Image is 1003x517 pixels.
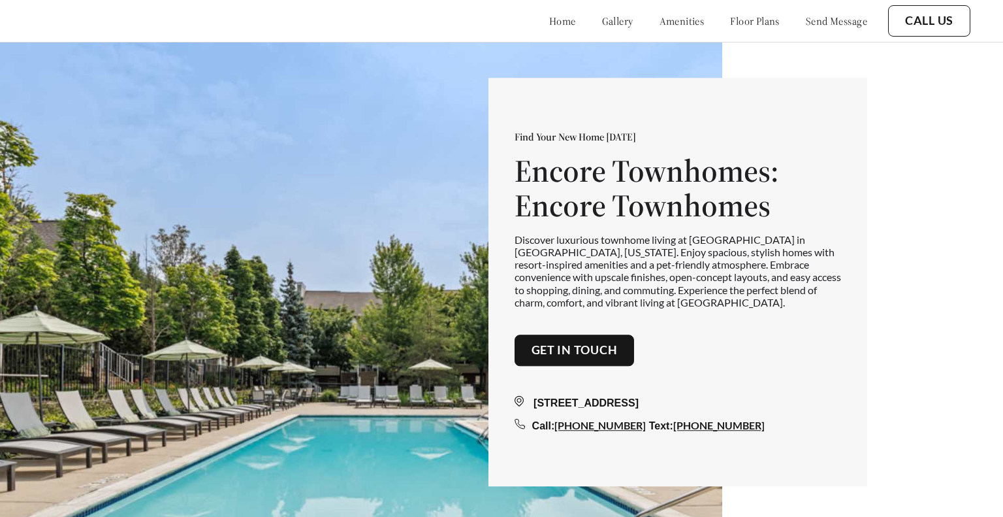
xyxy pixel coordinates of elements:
span: Text: [649,420,673,431]
a: send message [806,14,867,27]
a: Get in touch [532,343,618,358]
a: floor plans [730,14,780,27]
p: Discover luxurious townhome living at [GEOGRAPHIC_DATA] in [GEOGRAPHIC_DATA], [US_STATE]. Enjoy s... [515,233,841,309]
a: amenities [660,14,705,27]
button: Get in touch [515,335,635,366]
a: Call Us [905,14,953,28]
p: Find Your New Home [DATE] [515,130,841,143]
a: gallery [602,14,633,27]
span: Call: [532,420,555,431]
a: [PHONE_NUMBER] [554,419,646,431]
a: [PHONE_NUMBER] [673,419,765,431]
button: Call Us [888,5,970,37]
div: [STREET_ADDRESS] [515,395,841,411]
a: home [549,14,576,27]
h1: Encore Townhomes: Encore Townhomes [515,154,841,224]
